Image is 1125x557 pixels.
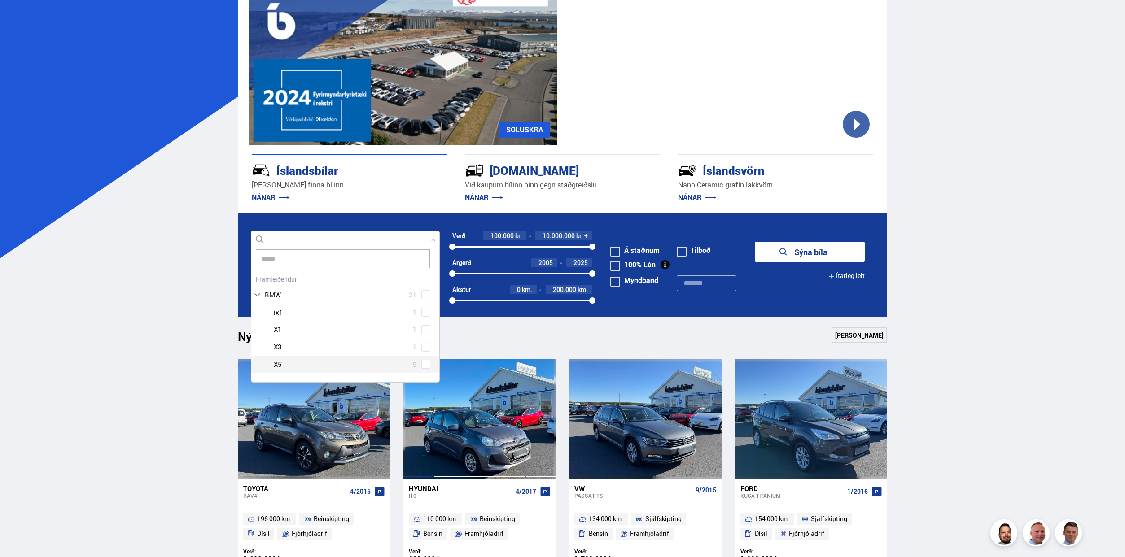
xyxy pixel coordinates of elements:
div: RAV4 [243,492,346,499]
span: 2025 [573,258,588,267]
span: Bensín [589,528,608,539]
div: Verð: [574,548,645,555]
div: Verð: [243,548,314,555]
img: FbJEzSuNWCJXmdc-.webp [1056,521,1083,548]
span: Framhjóladrif [630,528,669,539]
div: Verð: [409,548,480,555]
div: i10 [409,492,512,499]
span: 196 000 km. [257,513,292,524]
div: Verð: [740,548,811,555]
span: 1 [413,306,417,319]
span: 4/2017 [516,488,536,495]
div: Íslandsvörn [678,162,841,178]
img: siFngHWaQ9KaOqBr.png [1024,521,1051,548]
h1: Nýtt á skrá [238,330,310,348]
span: 9/2015 [696,487,716,494]
span: 1 [413,340,417,353]
div: Verð [452,232,465,239]
div: Passat TSI [574,492,692,499]
span: 134 000 km. [589,513,623,524]
span: 2005 [538,258,553,267]
div: Toyota [243,484,346,492]
span: Sjálfskipting [811,513,847,524]
img: JRvxyua_JYH6wB4c.svg [252,161,271,180]
span: 1/2016 [847,488,868,495]
label: Á staðnum [610,247,660,254]
span: 4/2015 [350,488,371,495]
div: Kuga TITANIUM [740,492,844,499]
span: 10.000.000 [543,231,575,240]
span: Beinskipting [314,513,349,524]
a: SÖLUSKRÁ [499,122,550,138]
p: Við kaupum bílinn þinn gegn staðgreiðslu [465,180,660,190]
span: BMW [265,288,281,301]
span: 100.000 [490,231,514,240]
label: Tilboð [677,247,711,254]
span: kr. [576,232,583,239]
a: [PERSON_NAME] [832,327,887,343]
span: Dísil [755,528,767,539]
span: Dísil [257,528,270,539]
label: Myndband [610,277,658,284]
img: nhp88E3Fdnt1Opn2.png [992,521,1019,548]
span: Framhjóladrif [464,528,503,539]
span: 0 [517,285,521,294]
button: Ítarleg leit [828,266,865,286]
span: kr. [515,232,522,239]
div: VW [574,484,692,492]
span: 200.000 [553,285,576,294]
span: 21 [409,288,417,301]
span: 110 000 km. [423,513,458,524]
div: Hyundai [409,484,512,492]
span: Fjórhjóladrif [789,528,824,539]
span: 154 000 km. [755,513,789,524]
div: Ford [740,484,844,492]
div: Árgerð [452,259,471,266]
button: Opna LiveChat spjallviðmót [7,4,34,30]
label: 100% Lán [610,261,656,268]
img: tr5P-W3DuiFaO7aO.svg [465,161,484,180]
span: km. [578,286,588,293]
p: Nano Ceramic grafín lakkvörn [678,180,873,190]
button: Sýna bíla [755,242,865,262]
div: Íslandsbílar [252,162,415,178]
span: + [584,232,588,239]
a: NÁNAR [252,192,290,202]
a: NÁNAR [465,192,503,202]
p: [PERSON_NAME] finna bílinn [252,180,447,190]
span: 1 [413,323,417,336]
a: NÁNAR [678,192,716,202]
div: [DOMAIN_NAME] [465,162,628,178]
span: Bensín [423,528,442,539]
img: -Svtn6bYgwAsiwNX.svg [678,161,697,180]
span: 9 [413,358,417,371]
div: Akstur [452,286,471,293]
span: Fjórhjóladrif [292,528,327,539]
span: Sjálfskipting [645,513,682,524]
span: km. [522,286,532,293]
span: Beinskipting [480,513,515,524]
